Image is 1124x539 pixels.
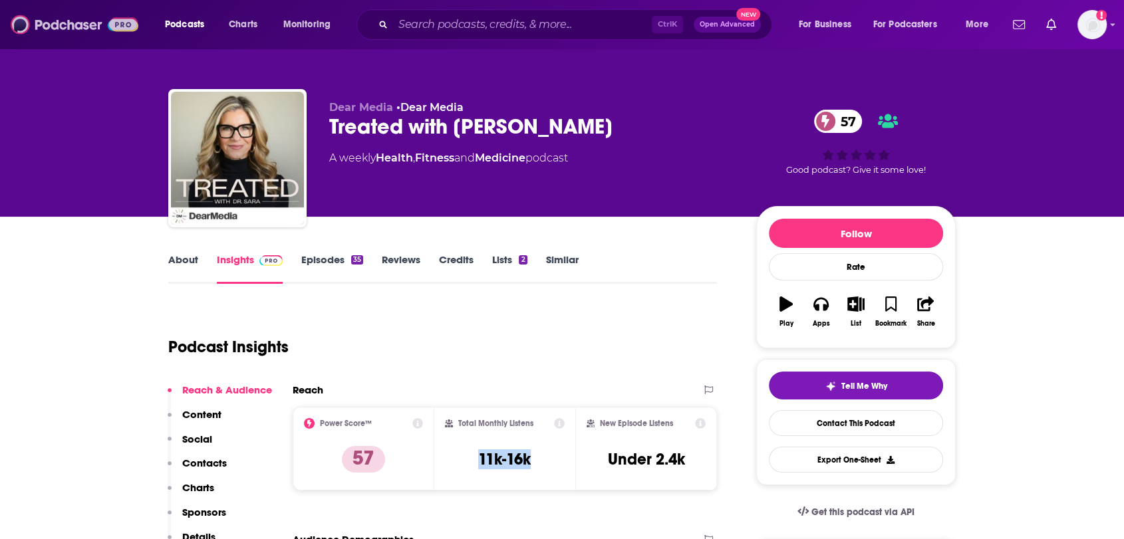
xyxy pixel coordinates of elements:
[1077,10,1107,39] span: Logged in as hmill
[827,110,863,133] span: 57
[736,8,760,21] span: New
[182,383,272,396] p: Reach & Audience
[803,288,838,336] button: Apps
[351,255,363,265] div: 35
[342,446,385,473] p: 57
[168,457,227,481] button: Contacts
[789,14,868,35] button: open menu
[873,288,908,336] button: Bookmark
[825,381,836,391] img: tell me why sparkle
[168,408,221,433] button: Content
[217,253,283,284] a: InsightsPodchaser Pro
[478,449,531,469] h3: 11k-16k
[769,447,943,473] button: Export One-Sheet
[756,101,956,183] div: 57Good podcast? Give it some love!
[1096,10,1107,21] svg: Add a profile image
[1077,10,1107,39] button: Show profile menu
[229,15,257,34] span: Charts
[182,408,221,421] p: Content
[11,12,138,37] img: Podchaser - Follow, Share and Rate Podcasts
[814,110,863,133] a: 57
[1077,10,1107,39] img: User Profile
[376,152,413,164] a: Health
[769,219,943,248] button: Follow
[458,419,533,428] h2: Total Monthly Listens
[182,481,214,494] p: Charts
[283,15,331,34] span: Monitoring
[787,496,925,528] a: Get this podcast via API
[839,288,873,336] button: List
[454,152,475,164] span: and
[652,16,683,33] span: Ctrl K
[519,255,527,265] div: 2
[396,101,464,114] span: •
[875,320,907,328] div: Bookmark
[811,506,914,518] span: Get this podcast via API
[393,14,652,35] input: Search podcasts, credits, & more...
[171,92,304,225] img: Treated with Dr. Sara Szal
[165,15,204,34] span: Podcasts
[873,15,937,34] span: For Podcasters
[851,320,861,328] div: List
[799,15,851,34] span: For Business
[320,419,372,428] h2: Power Score™
[329,150,568,166] div: A weekly podcast
[439,253,474,284] a: Credits
[608,449,685,469] h3: Under 2.4k
[274,14,348,35] button: open menu
[909,288,943,336] button: Share
[694,17,761,33] button: Open AdvancedNew
[168,506,226,530] button: Sponsors
[415,152,454,164] a: Fitness
[769,253,943,280] div: Rate
[182,457,227,469] p: Contacts
[382,253,420,284] a: Reviews
[475,152,525,164] a: Medicine
[182,433,212,445] p: Social
[168,433,212,457] button: Social
[600,419,673,428] h2: New Episode Listens
[786,165,926,175] span: Good podcast? Give it some love!
[329,101,393,114] span: Dear Media
[156,14,221,35] button: open menu
[413,152,415,164] span: ,
[168,383,272,408] button: Reach & Audience
[168,481,214,506] button: Charts
[769,372,943,399] button: tell me why sparkleTell Me Why
[916,320,934,328] div: Share
[492,253,527,284] a: Lists2
[1008,13,1030,36] a: Show notifications dropdown
[220,14,265,35] a: Charts
[769,288,803,336] button: Play
[813,320,830,328] div: Apps
[865,14,956,35] button: open menu
[779,320,793,328] div: Play
[956,14,1005,35] button: open menu
[369,9,785,40] div: Search podcasts, credits, & more...
[700,21,755,28] span: Open Advanced
[301,253,363,284] a: Episodes35
[259,255,283,266] img: Podchaser Pro
[400,101,464,114] a: Dear Media
[168,253,198,284] a: About
[841,381,887,391] span: Tell Me Why
[546,253,579,284] a: Similar
[182,506,226,518] p: Sponsors
[769,410,943,436] a: Contact This Podcast
[966,15,988,34] span: More
[1041,13,1061,36] a: Show notifications dropdown
[168,337,289,357] h1: Podcast Insights
[293,383,323,396] h2: Reach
